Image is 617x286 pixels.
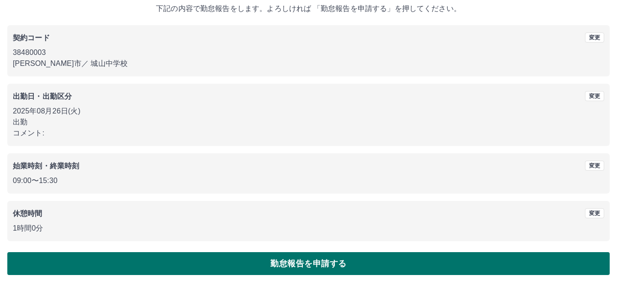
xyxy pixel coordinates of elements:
p: コメント: [13,128,604,139]
button: 変更 [585,91,604,101]
button: 変更 [585,32,604,43]
button: 勤怠報告を申請する [7,252,610,275]
p: 出勤 [13,117,604,128]
p: [PERSON_NAME]市 ／ 城山中学校 [13,58,604,69]
b: 出勤日・出勤区分 [13,92,72,100]
p: 38480003 [13,47,604,58]
b: 契約コード [13,34,50,42]
button: 変更 [585,161,604,171]
p: 1時間0分 [13,223,604,234]
b: 始業時刻・終業時刻 [13,162,79,170]
p: 2025年08月26日(火) [13,106,604,117]
p: 09:00 〜 15:30 [13,175,604,186]
p: 下記の内容で勤怠報告をします。よろしければ 「勤怠報告を申請する」を押してください。 [7,3,610,14]
button: 変更 [585,208,604,218]
b: 休憩時間 [13,210,43,217]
